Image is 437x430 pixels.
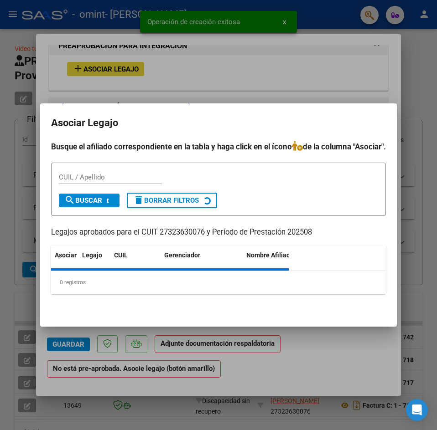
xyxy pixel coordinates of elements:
[82,251,102,259] span: Legajo
[246,251,294,259] span: Nombre Afiliado
[51,271,386,294] div: 0 registros
[133,196,199,205] span: Borrar Filtros
[51,227,386,238] p: Legajos aprobados para el CUIT 27323630076 y Período de Prestación 202508
[55,251,77,259] span: Asociar
[406,399,428,421] div: Open Intercom Messenger
[127,193,217,208] button: Borrar Filtros
[114,251,128,259] span: CUIL
[64,195,75,205] mat-icon: search
[78,246,110,276] datatable-header-cell: Legajo
[133,195,144,205] mat-icon: delete
[51,141,386,153] h4: Busque el afiliado correspondiente en la tabla y haga click en el ícono de la columna "Asociar".
[64,196,102,205] span: Buscar
[59,194,120,207] button: Buscar
[110,246,161,276] datatable-header-cell: CUIL
[243,246,311,276] datatable-header-cell: Nombre Afiliado
[164,251,200,259] span: Gerenciador
[161,246,243,276] datatable-header-cell: Gerenciador
[51,114,386,132] h2: Asociar Legajo
[51,246,78,276] datatable-header-cell: Asociar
